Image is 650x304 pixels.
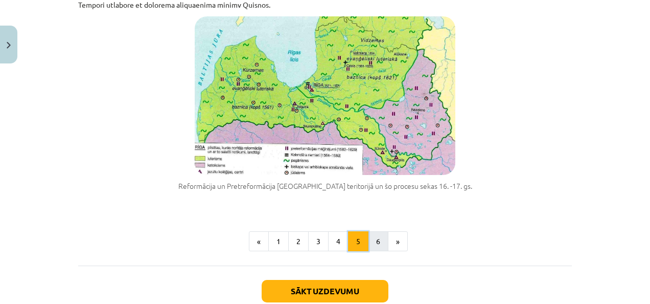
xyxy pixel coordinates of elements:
[348,231,368,252] button: 5
[368,231,388,252] button: 6
[388,231,408,252] button: »
[308,231,329,252] button: 3
[268,231,289,252] button: 1
[262,280,388,302] button: Sākt uzdevumu
[288,231,309,252] button: 2
[7,42,11,49] img: icon-close-lesson-0947bae3869378f0d4975bcd49f059093ad1ed9edebbc8119c70593378902aed.svg
[78,231,572,252] nav: Page navigation example
[328,231,349,252] button: 4
[249,231,269,252] button: «
[78,181,572,191] figcaption: Reformācija un Pretreformācija [GEOGRAPHIC_DATA] teritorijā un šo procesu sekas 16. -17. gs.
